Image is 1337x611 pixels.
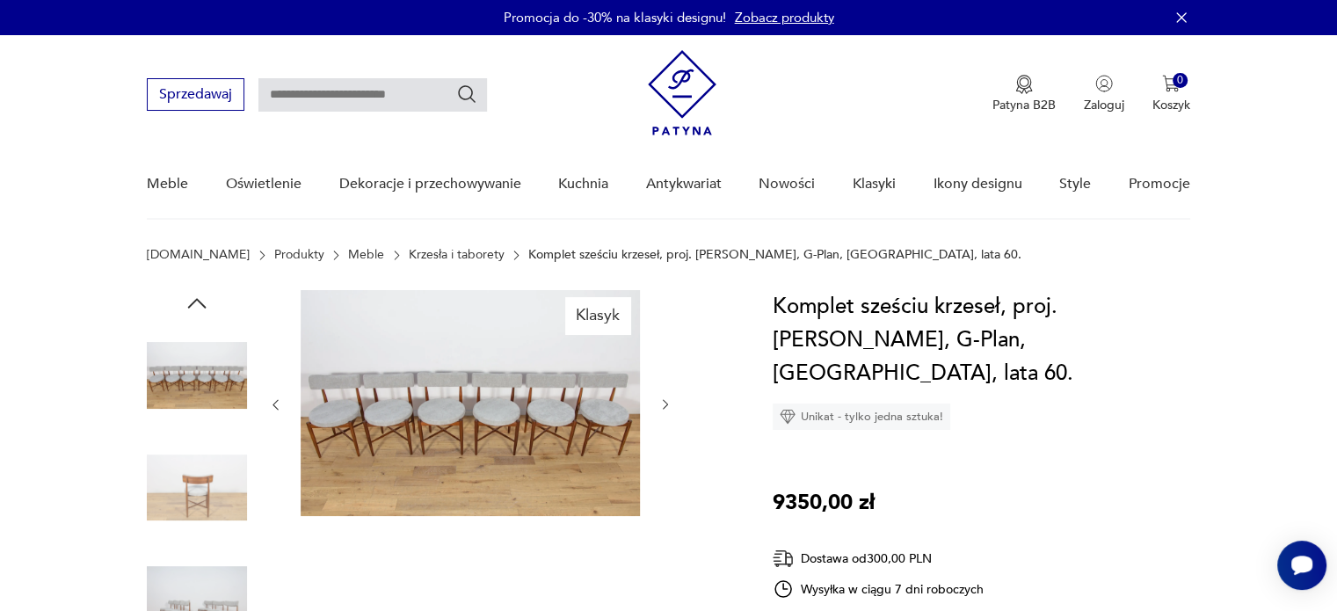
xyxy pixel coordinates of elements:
p: Zaloguj [1084,97,1124,113]
div: Dostawa od 300,00 PLN [773,548,984,570]
a: Promocje [1129,150,1190,218]
img: Ikona medalu [1015,75,1033,94]
button: Sprzedawaj [147,78,244,111]
div: 0 [1173,73,1188,88]
a: Meble [147,150,188,218]
img: Zdjęcie produktu Komplet sześciu krzeseł, proj. I. Kofod-Larsen, G-Plan, Wielka Brytania, lata 60. [147,438,247,538]
a: Style [1059,150,1091,218]
a: Ikona medaluPatyna B2B [992,75,1056,113]
p: Promocja do -30% na klasyki designu! [504,9,726,26]
a: Meble [348,248,384,262]
a: Produkty [274,248,324,262]
a: Sprzedawaj [147,90,244,102]
p: Koszyk [1152,97,1190,113]
img: Ikona dostawy [773,548,794,570]
a: Kuchnia [558,150,608,218]
p: Komplet sześciu krzeseł, proj. [PERSON_NAME], G-Plan, [GEOGRAPHIC_DATA], lata 60. [528,248,1021,262]
img: Patyna - sklep z meblami i dekoracjami vintage [648,50,716,135]
a: Zobacz produkty [735,9,834,26]
img: Ikona koszyka [1162,75,1180,92]
div: Klasyk [565,297,630,334]
button: Patyna B2B [992,75,1056,113]
button: 0Koszyk [1152,75,1190,113]
img: Zdjęcie produktu Komplet sześciu krzeseł, proj. I. Kofod-Larsen, G-Plan, Wielka Brytania, lata 60. [147,325,247,426]
button: Szukaj [456,84,477,105]
img: Zdjęcie produktu Komplet sześciu krzeseł, proj. I. Kofod-Larsen, G-Plan, Wielka Brytania, lata 60. [301,290,640,516]
a: Klasyki [853,150,896,218]
img: Ikona diamentu [780,409,796,425]
p: 9350,00 zł [773,486,875,520]
a: Dekoracje i przechowywanie [338,150,520,218]
a: [DOMAIN_NAME] [147,248,250,262]
div: Unikat - tylko jedna sztuka! [773,404,950,430]
img: Ikonka użytkownika [1095,75,1113,92]
p: Patyna B2B [992,97,1056,113]
h1: Komplet sześciu krzeseł, proj. [PERSON_NAME], G-Plan, [GEOGRAPHIC_DATA], lata 60. [773,290,1190,390]
a: Krzesła i taborety [409,248,505,262]
a: Oświetlenie [226,150,302,218]
a: Ikony designu [933,150,1021,218]
div: Wysyłka w ciągu 7 dni roboczych [773,578,984,600]
a: Antykwariat [646,150,722,218]
a: Nowości [759,150,815,218]
button: Zaloguj [1084,75,1124,113]
iframe: Smartsupp widget button [1277,541,1326,590]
